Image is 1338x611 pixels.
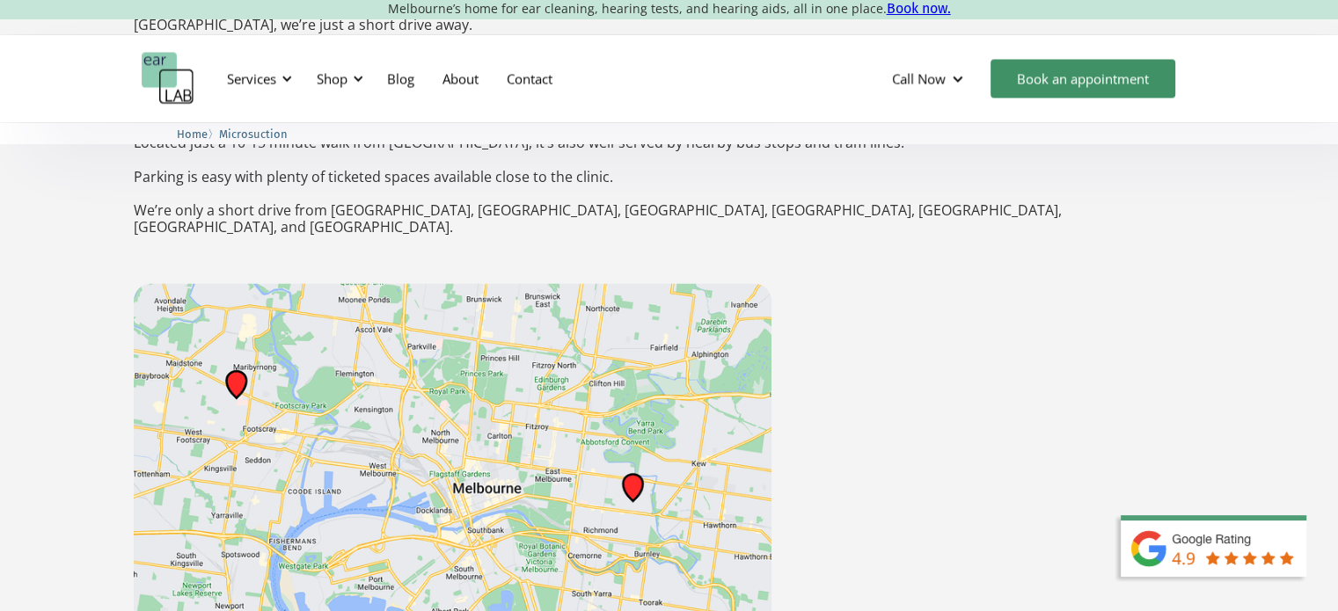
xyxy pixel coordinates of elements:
a: Microsuction [219,125,288,142]
div: Shop [306,52,369,105]
span: Home [177,127,208,141]
div: Services [227,69,276,87]
div: Services [216,52,297,105]
div: Call Now [878,52,982,105]
a: home [142,52,194,105]
li: 〉 [177,125,219,143]
a: Contact [493,53,567,104]
div: Call Now [892,69,946,87]
a: Home [177,125,208,142]
div: Shop [317,69,347,87]
span: Microsuction [219,127,288,141]
a: Book an appointment [991,59,1175,98]
a: Blog [373,53,428,104]
a: About [428,53,493,104]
